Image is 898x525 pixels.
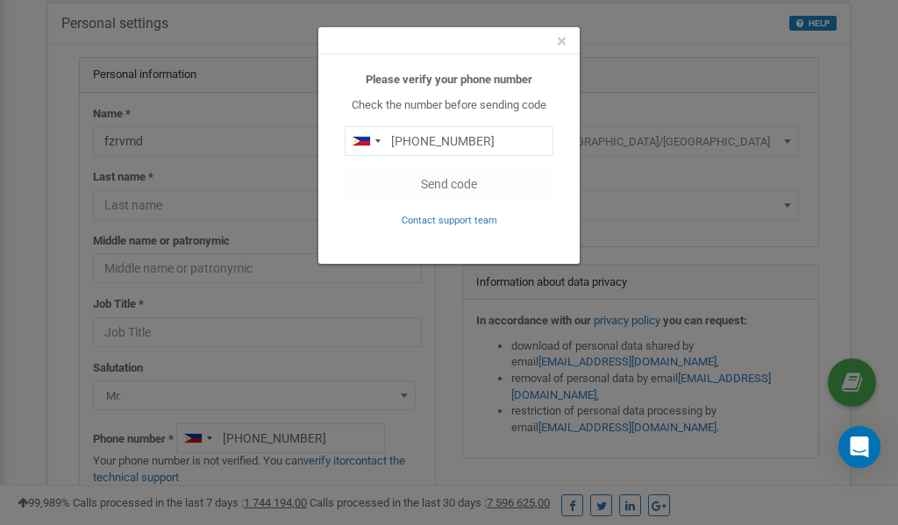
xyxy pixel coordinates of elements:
[557,31,567,52] span: ×
[557,32,567,51] button: Close
[402,215,497,226] small: Contact support team
[346,127,386,155] div: Telephone country code
[366,73,532,86] b: Please verify your phone number
[345,126,553,156] input: 0905 123 4567
[402,213,497,226] a: Contact support team
[838,426,880,468] div: Open Intercom Messenger
[345,169,553,199] button: Send code
[345,97,553,114] p: Check the number before sending code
